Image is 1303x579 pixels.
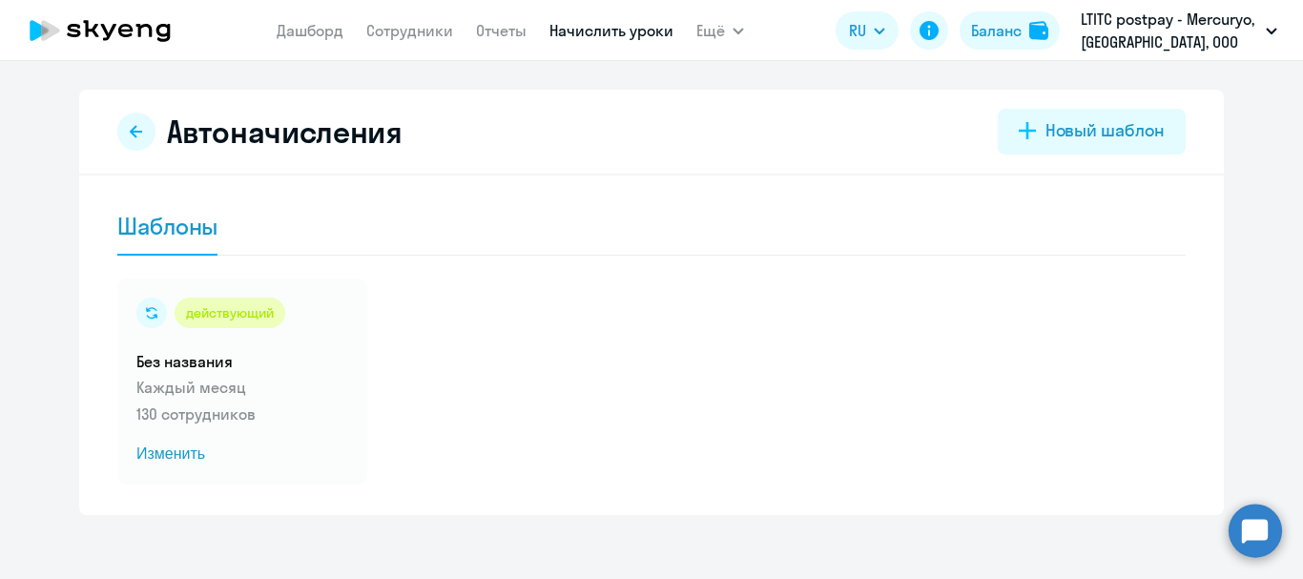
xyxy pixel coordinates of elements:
button: Балансbalance [960,11,1060,50]
img: balance [1029,21,1048,40]
a: Дашборд [277,21,343,40]
div: действующий [175,298,285,328]
span: Изменить [136,443,348,465]
p: LTITC postpay - Mercuryo, [GEOGRAPHIC_DATA], ООО [1081,8,1258,53]
span: Ещё [696,19,725,42]
p: Каждый месяц [136,376,348,399]
a: Отчеты [476,21,527,40]
h2: Автоначисления [167,113,403,151]
a: Сотрудники [366,21,453,40]
p: 130 сотрудников [136,403,348,425]
a: Начислить уроки [549,21,673,40]
button: Ещё [696,11,744,50]
button: RU [836,11,899,50]
span: RU [849,19,866,42]
button: Новый шаблон [998,109,1186,155]
div: Баланс [971,19,1022,42]
h5: Без названия [136,351,348,372]
div: Шаблоны [117,211,217,241]
button: LTITC postpay - Mercuryo, [GEOGRAPHIC_DATA], ООО [1071,8,1287,53]
div: Новый шаблон [1045,118,1165,143]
